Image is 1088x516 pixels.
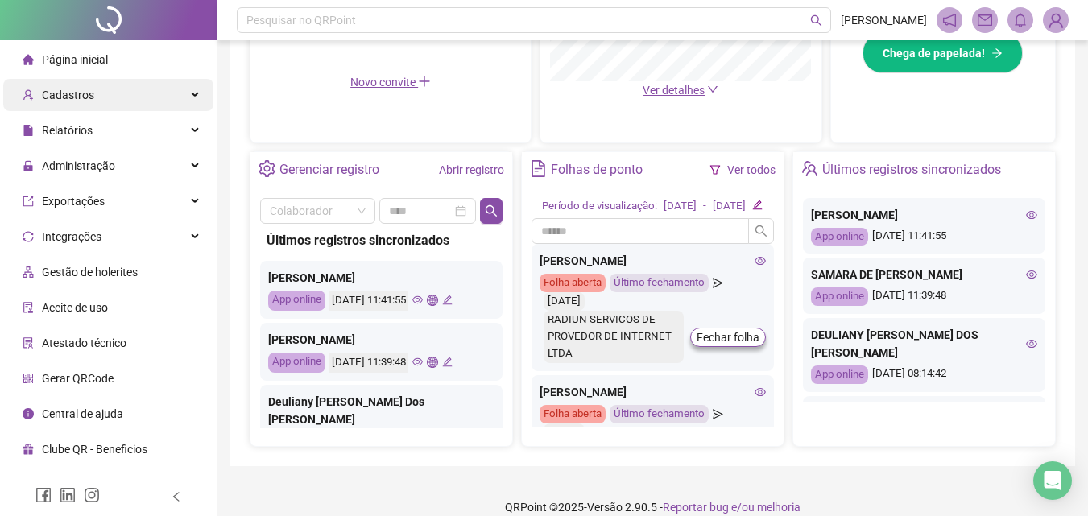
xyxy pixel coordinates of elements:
[811,365,1037,384] div: [DATE] 08:14:42
[810,14,822,27] span: search
[259,160,275,177] span: setting
[23,266,34,278] span: apartment
[23,125,34,136] span: file
[23,160,34,171] span: lock
[811,287,1037,306] div: [DATE] 11:39:48
[610,274,709,292] div: Último fechamento
[268,331,494,349] div: [PERSON_NAME]
[267,230,496,250] div: Últimos registros sincronizados
[530,160,547,177] span: file-text
[268,393,494,428] div: Deuliany [PERSON_NAME] Dos [PERSON_NAME]
[709,164,721,175] span: filter
[811,228,1037,246] div: [DATE] 11:41:55
[1033,461,1072,500] div: Open Intercom Messenger
[439,163,504,176] a: Abrir registro
[544,423,585,442] div: [DATE]
[752,200,763,210] span: edit
[942,13,957,27] span: notification
[663,501,800,514] span: Reportar bug e/ou melhoria
[1026,209,1037,221] span: eye
[991,47,1003,59] span: arrow-right
[268,353,325,373] div: App online
[822,156,1001,184] div: Últimos registros sincronizados
[707,84,718,95] span: down
[42,89,94,101] span: Cadastros
[171,491,182,502] span: left
[978,13,992,27] span: mail
[42,372,114,385] span: Gerar QRCode
[664,198,697,215] div: [DATE]
[540,405,606,423] div: Folha aberta
[418,75,431,88] span: plus
[350,76,431,89] span: Novo convite
[23,89,34,101] span: user-add
[801,160,818,177] span: team
[42,301,108,314] span: Aceite de uso
[329,291,408,311] div: [DATE] 11:41:55
[755,255,766,266] span: eye
[42,266,138,279] span: Gestão de holerites
[23,408,34,419] span: info-circle
[42,195,105,208] span: Exportações
[23,196,34,207] span: export
[329,353,408,373] div: [DATE] 11:39:48
[811,206,1037,224] div: [PERSON_NAME]
[863,33,1023,73] button: Chega de papelada!
[587,501,623,514] span: Versão
[811,365,868,384] div: App online
[755,225,767,237] span: search
[703,198,706,215] div: -
[23,373,34,384] span: qrcode
[42,407,123,420] span: Central de ajuda
[544,292,585,311] div: [DATE]
[841,11,927,29] span: [PERSON_NAME]
[811,266,1037,283] div: SAMARA DE [PERSON_NAME]
[727,163,776,176] a: Ver todos
[279,156,379,184] div: Gerenciar registro
[643,84,718,97] a: Ver detalhes down
[42,336,126,349] span: Atestado técnico
[540,252,766,270] div: [PERSON_NAME]
[412,357,423,367] span: eye
[412,295,423,305] span: eye
[551,156,643,184] div: Folhas de ponto
[442,295,453,305] span: edit
[883,44,985,62] span: Chega de papelada!
[60,487,76,503] span: linkedin
[610,405,709,423] div: Último fechamento
[697,328,759,346] span: Fechar folha
[42,443,147,456] span: Clube QR - Beneficios
[713,274,723,292] span: send
[755,386,766,398] span: eye
[690,328,766,347] button: Fechar folha
[1026,338,1037,349] span: eye
[84,487,100,503] span: instagram
[540,274,606,292] div: Folha aberta
[811,326,1037,361] div: DEULIANY [PERSON_NAME] DOS [PERSON_NAME]
[427,295,437,305] span: global
[1013,13,1028,27] span: bell
[427,357,437,367] span: global
[23,302,34,313] span: audit
[23,231,34,242] span: sync
[1026,269,1037,280] span: eye
[643,84,705,97] span: Ver detalhes
[268,269,494,287] div: [PERSON_NAME]
[1044,8,1068,32] img: 88550
[442,357,453,367] span: edit
[23,337,34,349] span: solution
[544,311,684,363] div: RADIUN SERVICOS DE PROVEDOR DE INTERNET LTDA
[42,53,108,66] span: Página inicial
[35,487,52,503] span: facebook
[542,198,657,215] div: Período de visualização:
[540,383,766,401] div: [PERSON_NAME]
[42,124,93,137] span: Relatórios
[811,287,868,306] div: App online
[485,204,498,217] span: search
[42,230,101,243] span: Integrações
[42,159,115,172] span: Administração
[713,405,723,423] span: send
[23,444,34,455] span: gift
[23,54,34,65] span: home
[713,198,746,215] div: [DATE]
